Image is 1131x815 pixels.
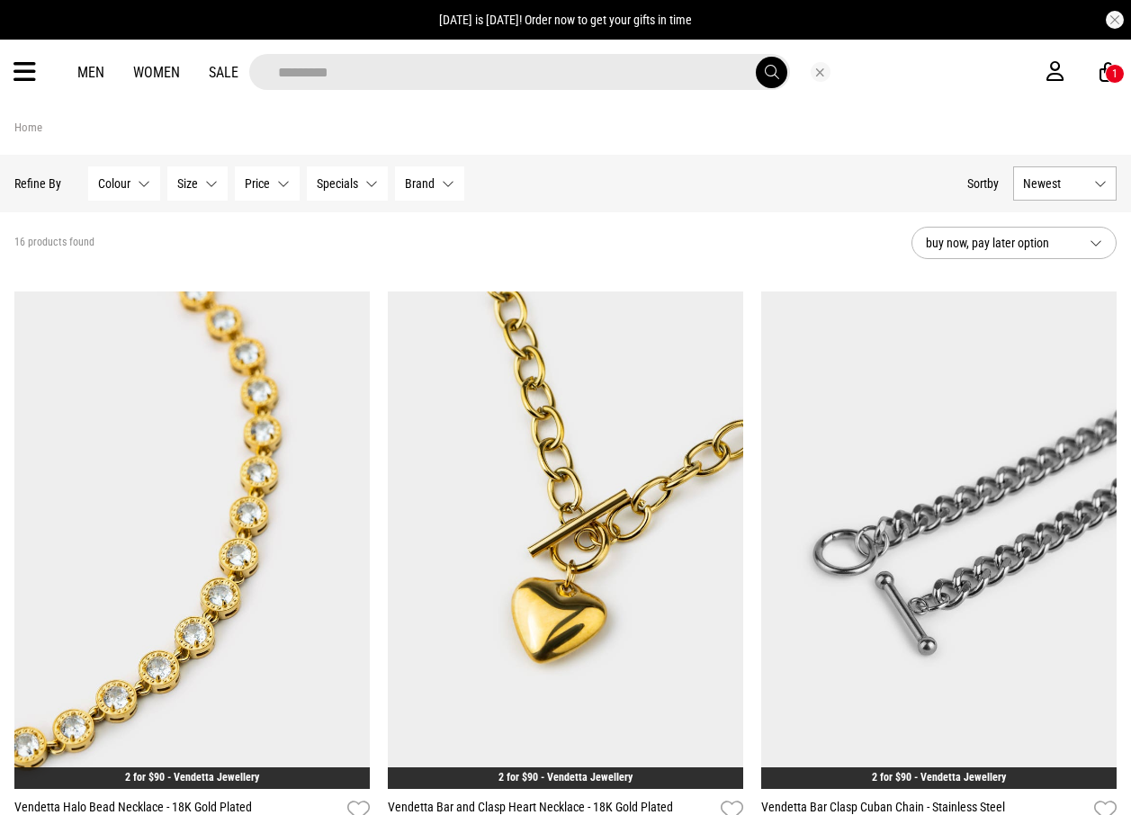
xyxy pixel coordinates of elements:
[307,166,388,201] button: Specials
[77,64,104,81] a: Men
[1013,166,1117,201] button: Newest
[926,232,1075,254] span: buy now, pay later option
[987,176,999,191] span: by
[395,166,464,201] button: Brand
[439,13,692,27] span: [DATE] is [DATE]! Order now to get your gifts in time
[14,176,61,191] p: Refine By
[761,291,1117,789] img: Vendetta Bar Clasp Cuban Chain - Stainless Steel in Silver
[811,62,830,82] button: Close search
[14,291,370,789] img: Vendetta Halo Bead Necklace - 18k Gold Plated in Gold
[133,64,180,81] a: Women
[405,176,435,191] span: Brand
[967,173,999,194] button: Sortby
[317,176,358,191] span: Specials
[1112,67,1118,80] div: 1
[125,771,259,784] a: 2 for $90 - Vendetta Jewellery
[911,227,1117,259] button: buy now, pay later option
[88,166,160,201] button: Colour
[98,176,130,191] span: Colour
[1023,176,1087,191] span: Newest
[167,166,228,201] button: Size
[235,166,300,201] button: Price
[209,64,238,81] a: Sale
[498,771,633,784] a: 2 for $90 - Vendetta Jewellery
[14,236,94,250] span: 16 products found
[14,121,42,134] a: Home
[245,176,270,191] span: Price
[872,771,1006,784] a: 2 for $90 - Vendetta Jewellery
[1100,63,1117,82] a: 1
[388,291,743,789] img: Vendetta Bar And Clasp Heart Necklace - 18k Gold Plated in Gold
[177,176,198,191] span: Size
